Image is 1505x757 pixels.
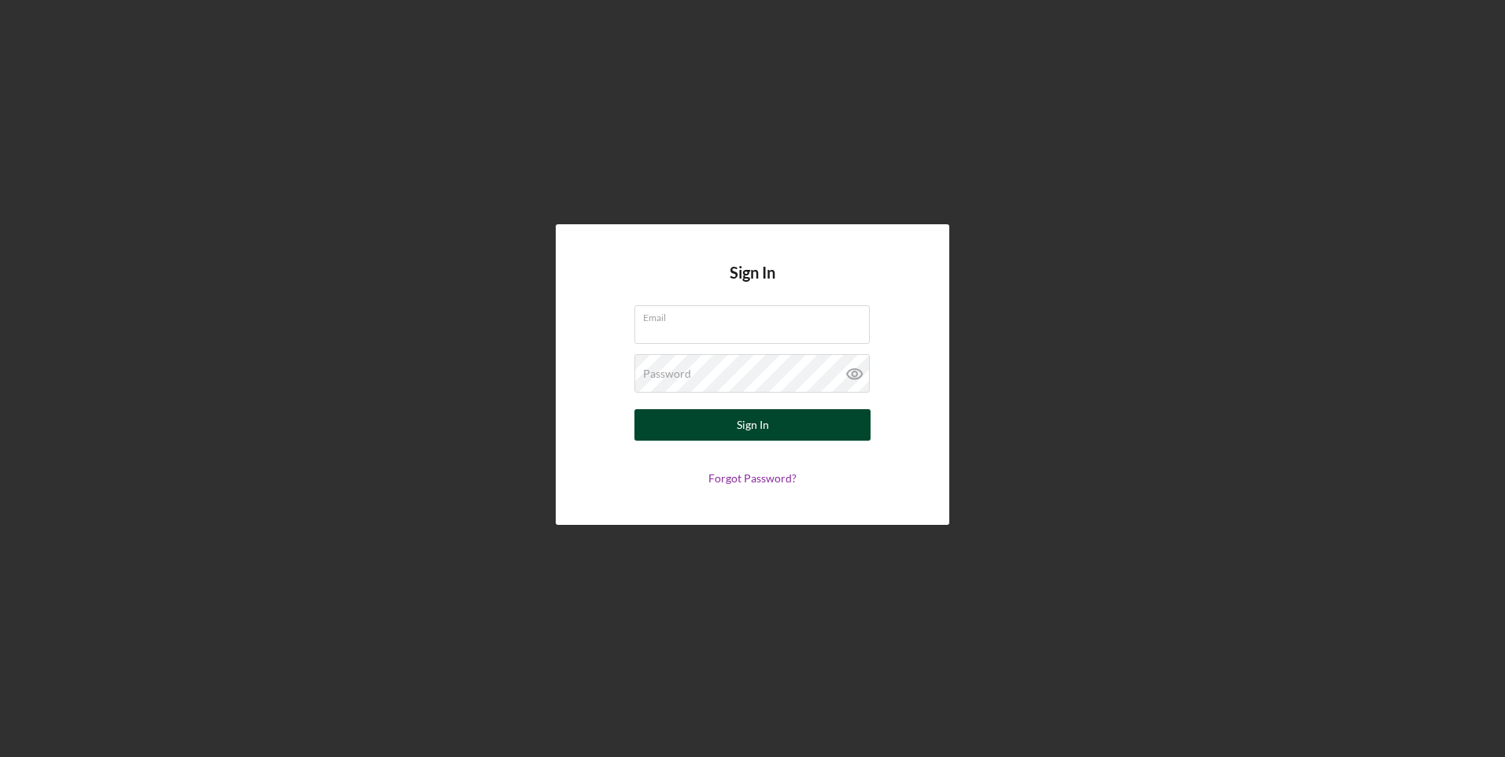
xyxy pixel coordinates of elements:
label: Password [643,367,691,380]
button: Sign In [634,409,871,441]
h4: Sign In [730,264,775,305]
div: Sign In [737,409,769,441]
a: Forgot Password? [708,471,797,485]
label: Email [643,306,870,323]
